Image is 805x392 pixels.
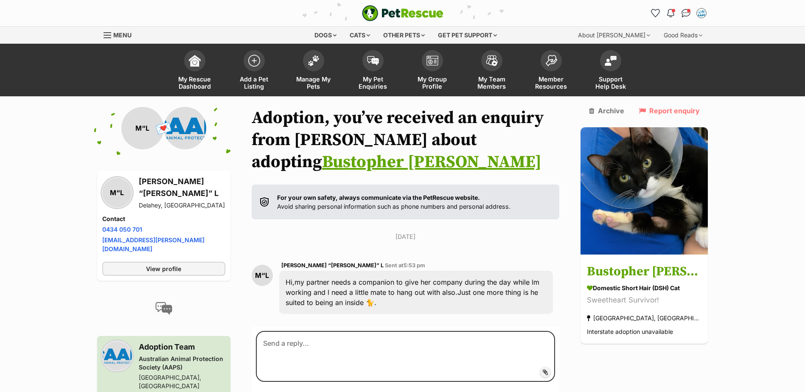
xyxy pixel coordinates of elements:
span: [PERSON_NAME] “[PERSON_NAME]” L [281,262,384,269]
h3: [PERSON_NAME] “[PERSON_NAME]” L [139,176,225,199]
h4: Contact [102,215,225,223]
span: My Pet Enquiries [354,76,392,90]
a: Bustopher [PERSON_NAME] [322,151,541,173]
img: notifications-46538b983faf8c2785f20acdc204bb7945ddae34d4c08c2a6579f10ce5e182be.svg [667,9,674,17]
img: add-pet-listing-icon-0afa8454b4691262ce3f59096e99ab1cd57d4a30225e0717b998d2c9b9846f56.svg [248,55,260,67]
strong: For your own safety, always communicate via the PetRescue website. [277,194,480,201]
div: Delahey, [GEOGRAPHIC_DATA] [139,201,225,210]
a: Bustopher [PERSON_NAME] Domestic Short Hair (DSH) Cat Sweetheart Survivor! [GEOGRAPHIC_DATA], [GE... [581,256,708,344]
span: My Team Members [473,76,511,90]
div: Hi,my partner needs a companion to give her company during the day while lm working and l need a ... [279,271,553,314]
span: Sent at [385,262,425,269]
a: PetRescue [362,5,443,21]
a: Favourites [649,6,662,20]
a: Manage My Pets [284,46,343,96]
div: Good Reads [658,27,708,44]
span: Support Help Desk [592,76,630,90]
div: M“L [102,178,132,207]
span: Add a Pet Listing [235,76,273,90]
div: [GEOGRAPHIC_DATA], [GEOGRAPHIC_DATA] [139,373,225,390]
ul: Account quick links [649,6,708,20]
div: Other pets [377,27,431,44]
a: 0434 050 701 [102,226,142,233]
a: Add a Pet Listing [224,46,284,96]
span: 5:53 pm [404,262,425,269]
p: Avoid sharing personal information such as phone numbers and personal address. [277,193,510,211]
span: My Group Profile [413,76,452,90]
button: My account [695,6,708,20]
img: conversation-icon-4a6f8262b818ee0b60e3300018af0b2d0b884aa5de6e9bcb8d3d4eeb1a70a7c4.svg [155,302,172,315]
img: team-members-icon-5396bd8760b3fe7c0b43da4ab00e1e3bb1a5d9ba89233759b79545d2d3fc5d0d.svg [486,55,498,66]
span: Interstate adoption unavailable [587,328,673,336]
img: chat-41dd97257d64d25036548639549fe6c8038ab92f7586957e7f3b1b290dea8141.svg [682,9,690,17]
img: Adoption Team profile pic [697,9,706,17]
button: Notifications [664,6,678,20]
img: logo-e224e6f780fb5917bec1dbf3a21bbac754714ae5b6737aabdf751b685950b380.svg [362,5,443,21]
img: help-desk-icon-fdf02630f3aa405de69fd3d07c3f3aa587a6932b1a1747fa1d2bba05be0121f9.svg [605,56,617,66]
a: [EMAIL_ADDRESS][PERSON_NAME][DOMAIN_NAME] [102,236,205,252]
a: Conversations [679,6,693,20]
span: Manage My Pets [295,76,333,90]
div: Domestic Short Hair (DSH) Cat [587,284,701,293]
span: My Rescue Dashboard [176,76,214,90]
div: M“L [121,107,164,149]
span: View profile [146,264,181,273]
div: Dogs [309,27,342,44]
a: My Pet Enquiries [343,46,403,96]
a: Report enquiry [639,107,700,115]
div: About [PERSON_NAME] [572,27,656,44]
a: Menu [104,27,137,42]
a: Member Resources [522,46,581,96]
img: group-profile-icon-3fa3cf56718a62981997c0bc7e787c4b2cf8bcc04b72c1350f741eb67cf2f40e.svg [426,56,438,66]
span: 💌 [154,119,173,137]
img: Australian Animal Protection Society (AAPS) profile pic [164,107,206,149]
a: My Team Members [462,46,522,96]
img: pet-enquiries-icon-7e3ad2cf08bfb03b45e93fb7055b45f3efa6380592205ae92323e6603595dc1f.svg [367,56,379,65]
div: [GEOGRAPHIC_DATA], [GEOGRAPHIC_DATA] [587,313,701,324]
p: [DATE] [252,232,560,241]
img: dashboard-icon-eb2f2d2d3e046f16d808141f083e7271f6b2e854fb5c12c21221c1fb7104beca.svg [189,55,201,67]
img: manage-my-pets-icon-02211641906a0b7f246fdf0571729dbe1e7629f14944591b6c1af311fb30b64b.svg [308,55,320,66]
div: Cats [344,27,376,44]
a: My Group Profile [403,46,462,96]
img: Bustopher Jones [581,127,708,255]
div: M“L [252,265,273,286]
a: Archive [589,107,624,115]
a: Support Help Desk [581,46,640,96]
a: View profile [102,262,225,276]
div: Australian Animal Protection Society (AAPS) [139,355,225,372]
h3: Adoption Team [139,341,225,353]
h1: Adoption, you’ve received an enquiry from [PERSON_NAME] about adopting [252,107,560,173]
div: Get pet support [432,27,503,44]
h3: Bustopher [PERSON_NAME] [587,263,701,282]
img: member-resources-icon-8e73f808a243e03378d46382f2149f9095a855e16c252ad45f914b54edf8863c.svg [545,55,557,66]
span: Member Resources [532,76,570,90]
div: Sweetheart Survivor! [587,295,701,306]
span: Menu [113,31,132,39]
a: My Rescue Dashboard [165,46,224,96]
img: Australian Animal Protection Society (AAPS) profile pic [102,341,132,371]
